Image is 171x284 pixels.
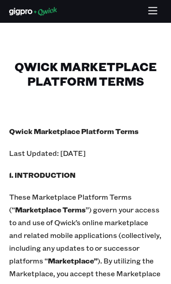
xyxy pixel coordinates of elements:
h1: Qwick Marketplace Platform Terms [9,59,162,88]
p: Last Updated: [DATE] [9,147,162,160]
b: Qwick Marketplace Platform Terms [9,126,139,136]
b: Marketplace Terms [15,205,86,214]
b: 1. INTRODUCTION [9,170,76,180]
b: Marketplace” [48,256,98,265]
